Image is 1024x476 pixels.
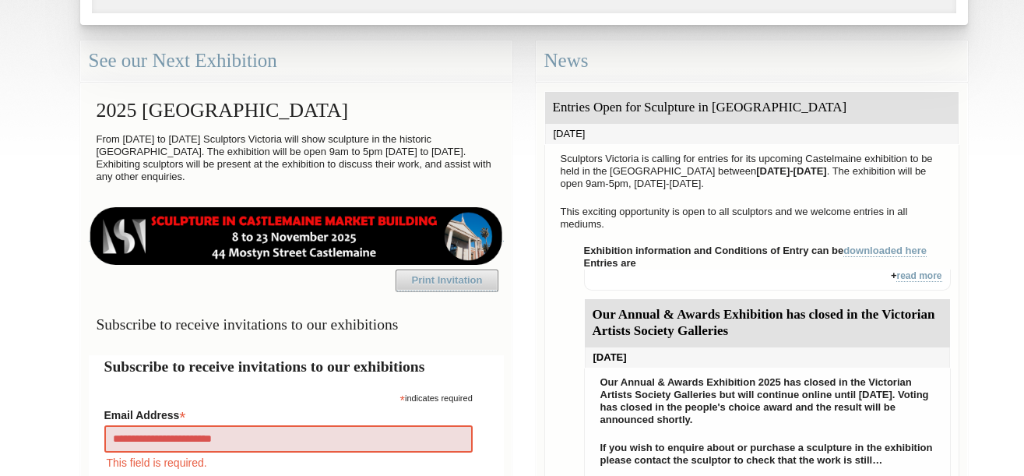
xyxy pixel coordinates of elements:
[553,202,951,234] p: This exciting opportunity is open to all sculptors and we welcome entries in all mediums.
[396,270,498,291] a: Print Invitation
[104,454,473,471] div: This field is required.
[553,149,951,194] p: Sculptors Victoria is calling for entries for its upcoming Castelmaine exhibition to be held in t...
[89,129,504,187] p: From [DATE] to [DATE] Sculptors Victoria will show sculpture in the historic [GEOGRAPHIC_DATA]. T...
[80,41,512,82] div: See our Next Exhibition
[584,245,927,257] strong: Exhibition information and Conditions of Entry can be
[585,347,950,368] div: [DATE]
[545,124,959,144] div: [DATE]
[896,270,941,282] a: read more
[104,390,473,404] div: indicates required
[536,41,968,82] div: News
[843,245,927,257] a: downloaded here
[584,270,951,291] div: +
[104,404,473,423] label: Email Address
[89,207,504,265] img: castlemaine-ldrbd25v2.png
[89,91,504,129] h2: 2025 [GEOGRAPHIC_DATA]
[756,165,827,177] strong: [DATE]-[DATE]
[104,355,488,378] h2: Subscribe to receive invitations to our exhibitions
[593,372,942,430] p: Our Annual & Awards Exhibition 2025 has closed in the Victorian Artists Society Galleries but wil...
[585,299,950,347] div: Our Annual & Awards Exhibition has closed in the Victorian Artists Society Galleries
[545,92,959,124] div: Entries Open for Sculpture in [GEOGRAPHIC_DATA]
[593,438,942,471] p: If you wish to enquire about or purchase a sculpture in the exhibition please contact the sculpto...
[89,309,504,340] h3: Subscribe to receive invitations to our exhibitions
